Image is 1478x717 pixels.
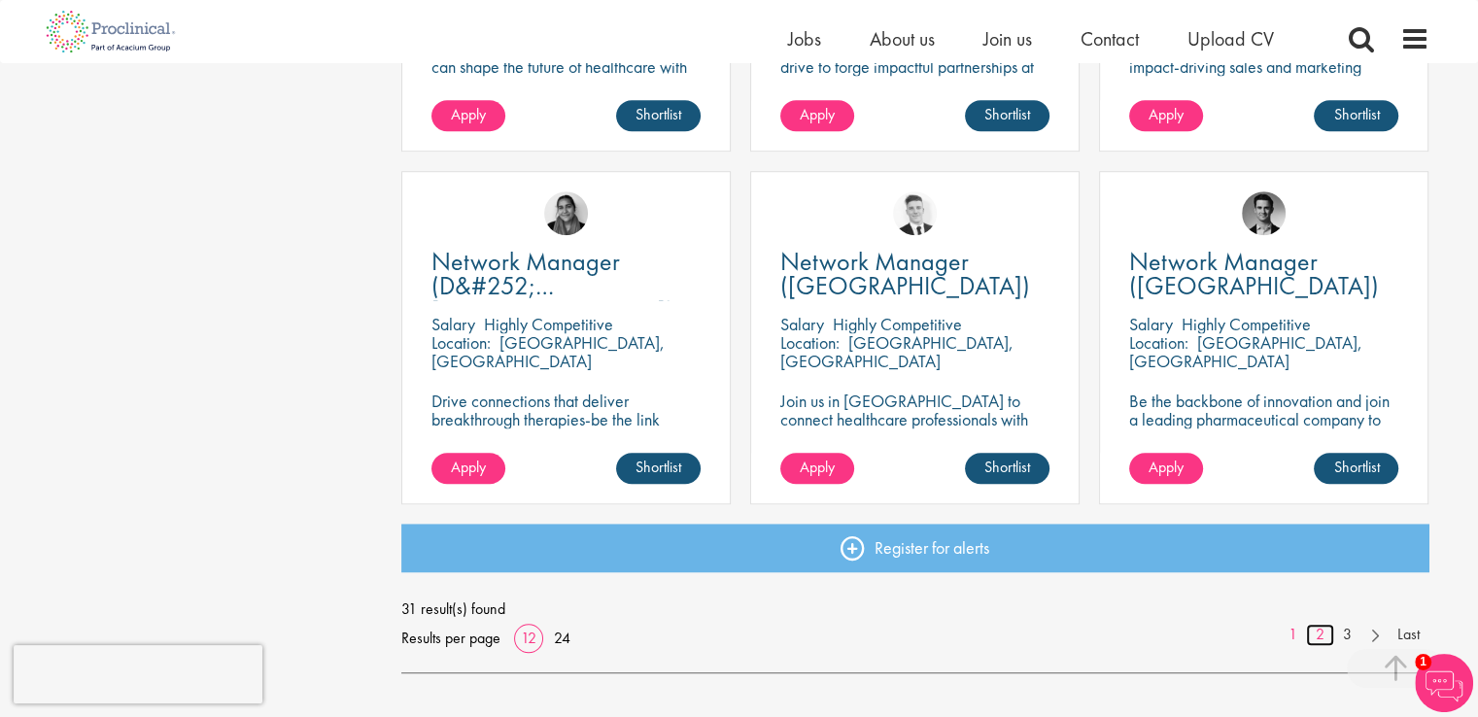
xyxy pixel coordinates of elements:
[1081,26,1139,51] a: Contact
[800,104,835,124] span: Apply
[780,392,1049,465] p: Join us in [GEOGRAPHIC_DATA] to connect healthcare professionals with breakthrough therapies and ...
[1149,104,1184,124] span: Apply
[616,453,701,484] a: Shortlist
[1182,313,1311,335] p: Highly Competitive
[1415,654,1431,670] span: 1
[1415,654,1473,712] img: Chatbot
[1129,392,1398,465] p: Be the backbone of innovation and join a leading pharmaceutical company to help keep life-changin...
[431,313,475,335] span: Salary
[431,39,701,94] p: Looking for a new challenger where you can shape the future of healthcare with your innovation?
[1187,26,1274,51] a: Upload CV
[1333,624,1361,646] a: 3
[870,26,935,51] a: About us
[451,457,486,477] span: Apply
[780,250,1049,298] a: Network Manager ([GEOGRAPHIC_DATA])
[1129,100,1203,131] a: Apply
[484,313,613,335] p: Highly Competitive
[431,250,701,298] a: Network Manager (D&#252;[GEOGRAPHIC_DATA])
[780,331,840,354] span: Location:
[431,100,505,131] a: Apply
[1129,245,1379,302] span: Network Manager ([GEOGRAPHIC_DATA])
[983,26,1032,51] a: Join us
[1279,624,1307,646] a: 1
[401,595,1429,624] span: 31 result(s) found
[544,191,588,235] img: Anjali Parbhu
[1306,624,1334,646] a: 2
[780,331,1014,372] p: [GEOGRAPHIC_DATA], [GEOGRAPHIC_DATA]
[780,245,1030,302] span: Network Manager ([GEOGRAPHIC_DATA])
[431,392,701,465] p: Drive connections that deliver breakthrough therapies-be the link between innovation and impact i...
[780,453,854,484] a: Apply
[547,628,577,648] a: 24
[1242,191,1286,235] img: Max Slevogt
[1129,250,1398,298] a: Network Manager ([GEOGRAPHIC_DATA])
[451,104,486,124] span: Apply
[1129,313,1173,335] span: Salary
[1129,453,1203,484] a: Apply
[800,457,835,477] span: Apply
[431,245,673,326] span: Network Manager (D&#252;[GEOGRAPHIC_DATA])
[514,628,543,648] a: 12
[788,26,821,51] a: Jobs
[431,331,491,354] span: Location:
[780,313,824,335] span: Salary
[780,100,854,131] a: Apply
[14,645,262,703] iframe: reCAPTCHA
[965,453,1049,484] a: Shortlist
[1149,457,1184,477] span: Apply
[1314,100,1398,131] a: Shortlist
[616,100,701,131] a: Shortlist
[431,453,505,484] a: Apply
[893,191,937,235] img: Nicolas Daniel
[1129,331,1188,354] span: Location:
[401,624,500,653] span: Results per page
[431,331,665,372] p: [GEOGRAPHIC_DATA], [GEOGRAPHIC_DATA]
[401,524,1429,572] a: Register for alerts
[965,100,1049,131] a: Shortlist
[1388,624,1429,646] a: Last
[1129,331,1362,372] p: [GEOGRAPHIC_DATA], [GEOGRAPHIC_DATA]
[833,313,962,335] p: Highly Competitive
[1314,453,1398,484] a: Shortlist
